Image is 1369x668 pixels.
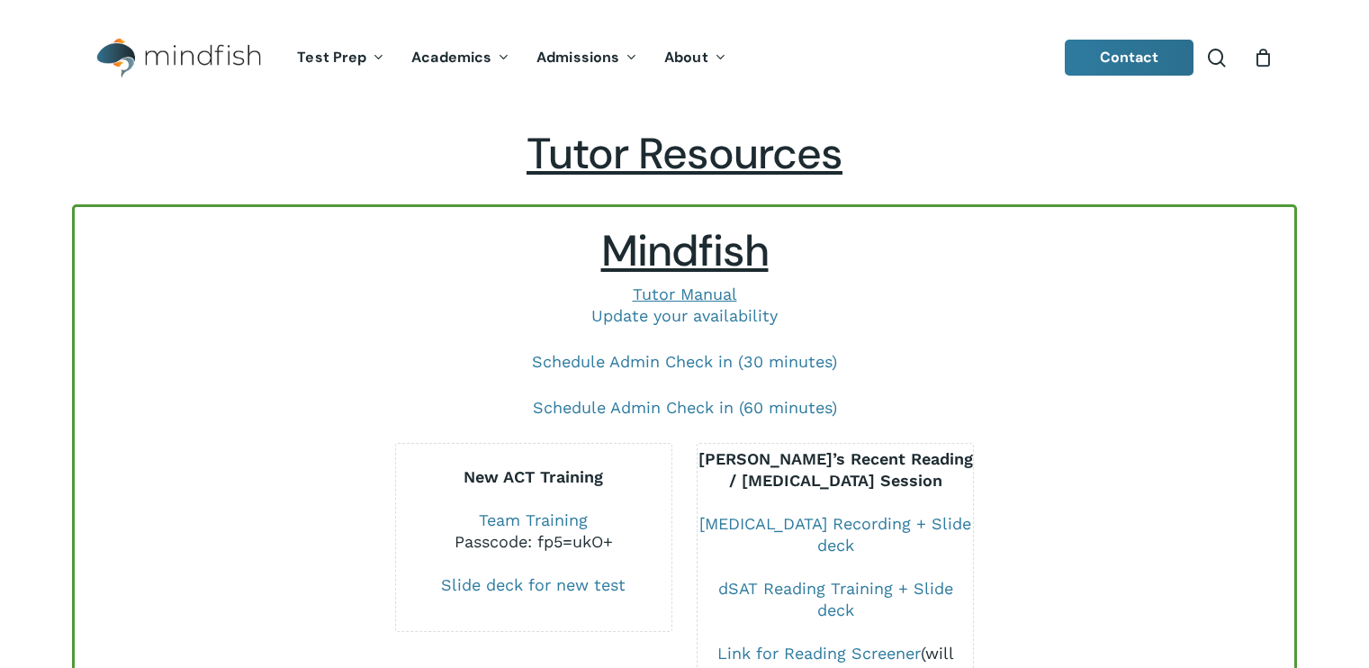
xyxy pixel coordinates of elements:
a: Schedule Admin Check in (60 minutes) [533,398,837,417]
a: Contact [1065,40,1194,76]
a: Cart [1253,48,1273,68]
a: dSAT Reading Training + Slide deck [718,579,953,619]
span: Test Prep [297,48,366,67]
b: New ACT Training [464,467,603,486]
a: Update your availability [591,306,778,325]
span: Contact [1100,48,1159,67]
a: Academics [398,50,523,66]
a: Test Prep [284,50,398,66]
a: Slide deck for new test [441,575,626,594]
header: Main Menu [72,24,1297,92]
a: [MEDICAL_DATA] Recording + Slide deck [699,514,971,555]
span: Academics [411,48,491,67]
span: Mindfish [601,222,769,279]
span: Admissions [536,48,619,67]
span: About [664,48,708,67]
nav: Main Menu [284,24,739,92]
a: Tutor Manual [633,284,737,303]
a: Admissions [523,50,651,66]
a: About [651,50,740,66]
b: [PERSON_NAME]’s Recent Reading / [MEDICAL_DATA] Session [698,449,973,490]
a: Schedule Admin Check in (30 minutes) [532,352,837,371]
span: Tutor Resources [527,125,842,182]
a: Link for Reading Screener [717,644,921,663]
div: Passcode: fp5=ukO+ [396,531,671,553]
a: Team Training [479,510,588,529]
